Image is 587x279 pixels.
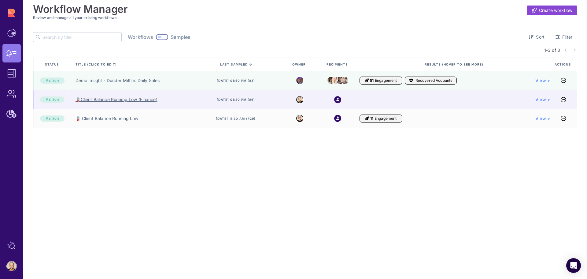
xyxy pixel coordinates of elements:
span: [DATE] 01:50 pm (#3) [217,78,255,83]
span: Status [45,62,60,66]
span: Samples [171,34,191,40]
span: Results (Hover to see more) [425,62,485,66]
img: jim.jpeg [327,77,334,84]
div: Open Intercom Messenger [566,258,581,273]
span: Actions [555,62,572,66]
img: dwight.png [341,75,348,85]
a: View > [535,115,550,122]
div: Active [40,115,65,122]
i: Engagement [365,116,369,121]
span: 1-3 of 3 [544,47,560,53]
span: last sampled [220,62,248,66]
span: Filter [562,34,572,40]
img: account-photo [7,261,17,271]
i: Accounts [409,78,413,83]
span: Title (click to edit) [76,62,118,66]
a: Demo Insight - Dunder Mifflin: Daily Sales [76,77,160,84]
span: Owner [292,62,307,66]
span: Engagement [375,116,397,121]
span: Recipients [327,62,349,66]
img: 8322788777941_af58b56217eee48217e0_32.png [296,96,303,103]
span: Sort [536,34,545,40]
img: 8322788777941_af58b56217eee48217e0_32.png [296,115,303,122]
a: 🪫Client Balance Running Low (Finance) [76,96,157,103]
a: View > [535,77,550,84]
span: 51 [370,78,374,83]
input: Search by title [42,32,121,42]
span: Workflows [128,34,153,40]
i: Engagement [365,78,369,83]
span: 11 [370,116,373,121]
span: [DATE] 11:30 am (#29) [216,116,256,121]
h3: Review and manage all your existing workflows [33,15,577,20]
h1: Workflow Manager [33,3,128,15]
div: Active [40,96,65,103]
div: Active [40,77,65,84]
img: angela.jpeg [332,75,339,85]
span: [DATE] 01:30 pm (#6) [217,97,255,102]
a: View > [535,96,550,103]
span: Create workflow [539,7,572,13]
a: 🪫 Client Balance Running Low [76,115,138,122]
span: Recovered Accounts [415,78,452,83]
span: Engagement [375,78,397,83]
img: kelly.png [337,75,344,85]
img: michael.jpeg [296,77,303,84]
